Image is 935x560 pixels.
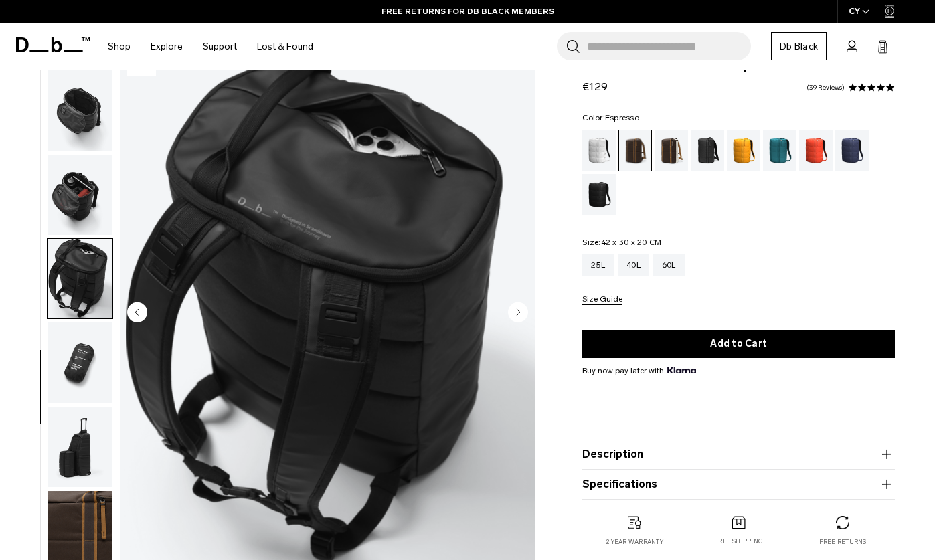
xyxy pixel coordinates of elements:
[605,113,639,122] span: Espresso
[582,80,608,93] span: €129
[667,367,696,373] img: {"height" => 20, "alt" => "Klarna"}
[582,365,696,377] span: Buy now pay later with
[799,130,833,171] a: Falu Red
[655,130,688,171] a: Cappuccino
[618,254,649,276] a: 40L
[582,114,639,122] legend: Color:
[47,322,113,403] button: Roamer Duffel Pack 25L Espresso
[48,322,112,403] img: Roamer Duffel Pack 25L Espresso
[48,239,112,319] img: Roamer Duffel Pack 25L Espresso
[819,537,867,547] p: Free returns
[582,446,895,462] button: Description
[127,302,147,324] button: Previous slide
[98,23,323,70] nav: Main Navigation
[606,537,663,547] p: 2 year warranty
[47,406,113,488] button: Roamer Duffel Pack 25L Espresso
[771,32,827,60] a: Db Black
[203,23,237,70] a: Support
[582,254,614,276] a: 25L
[727,130,760,171] a: Parhelion Orange
[48,70,112,151] img: Roamer Duffel Pack 25L Espresso
[691,130,724,171] a: Reflective Black
[47,70,113,151] button: Roamer Duffel Pack 25L Espresso
[653,254,685,276] a: 60L
[48,407,112,487] img: Roamer Duffel Pack 25L Espresso
[381,5,554,17] a: FREE RETURNS FOR DB BLACK MEMBERS
[582,174,616,215] a: Black Out
[582,295,622,305] button: Size Guide
[806,84,845,91] a: 39 reviews
[47,238,113,320] button: Roamer Duffel Pack 25L Espresso
[257,23,313,70] a: Lost & Found
[508,302,528,324] button: Next slide
[714,537,763,546] p: Free shipping
[601,238,662,247] span: 42 x 30 x 20 CM
[582,476,895,492] button: Specifications
[835,130,869,171] a: Blue Hour
[582,238,661,246] legend: Size:
[47,154,113,236] button: Roamer Duffel Pack 25L Espresso
[151,23,183,70] a: Explore
[582,330,895,358] button: Add to Cart
[48,155,112,235] img: Roamer Duffel Pack 25L Espresso
[582,55,895,72] span: Roamer Duffel Backpack 25L
[618,130,652,171] a: Espresso
[108,23,131,70] a: Shop
[763,130,796,171] a: Midnight Teal
[582,130,616,171] a: White Out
